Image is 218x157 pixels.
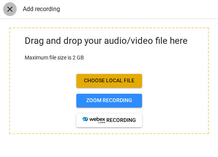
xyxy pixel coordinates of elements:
[5,5,14,14] span: close
[82,97,136,104] span: Zoom recording
[23,5,209,13] h3: Add recording
[25,54,188,62] p: Maximum file size is 2 GB
[82,117,136,124] span: recording
[3,2,17,16] button: Close
[82,77,136,85] span: Choose local file
[25,34,188,48] p: Drag and drop your audio/video file here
